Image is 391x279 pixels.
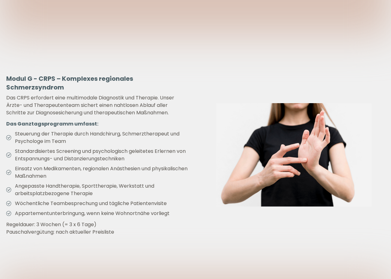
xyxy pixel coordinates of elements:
li: Angepasste Handtherapie, Sporttherapie, Werkstatt und arbeitsplatzbezogene Therapie [6,182,188,197]
img: CRPS – Komplexes regionales Schmerzsyndrom [216,103,372,207]
li: Appartementunterbringung, wenn keine Wohnortnähe vorliegt [6,210,188,217]
li: Einsatz von Medikamenten, regionalen Anästhesien und physikalischen Maßnahmen [6,165,188,180]
li: Standardisiertes Screening und psychologisch geleitetes Erlernen von Entspannungs- und Distanzier... [6,148,188,162]
p: Pauschalvergütung: nach aktueller Preisliste [6,228,188,236]
p: Das CRPS erfordert eine multimodale Diagnostik und Therapie. Unser Ärzte- und Therapeutenteam sic... [6,94,188,117]
li: Steuerung der Therapie durch Handchirurg, Schmerztherapeut und Psychologe im Team [6,130,188,145]
li: Wöchentliche Teambesprechung und tägliche Patientenvisite [6,200,188,207]
p: Regeldauer: 3 Wochen (= 3 x 6 Tage) [6,221,188,228]
h4: Modul G - CRPS – Komplexes regionales Schmerzsyndrom [6,74,188,92]
li: Das Ganztagsprogramm umfasst: [6,120,188,128]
